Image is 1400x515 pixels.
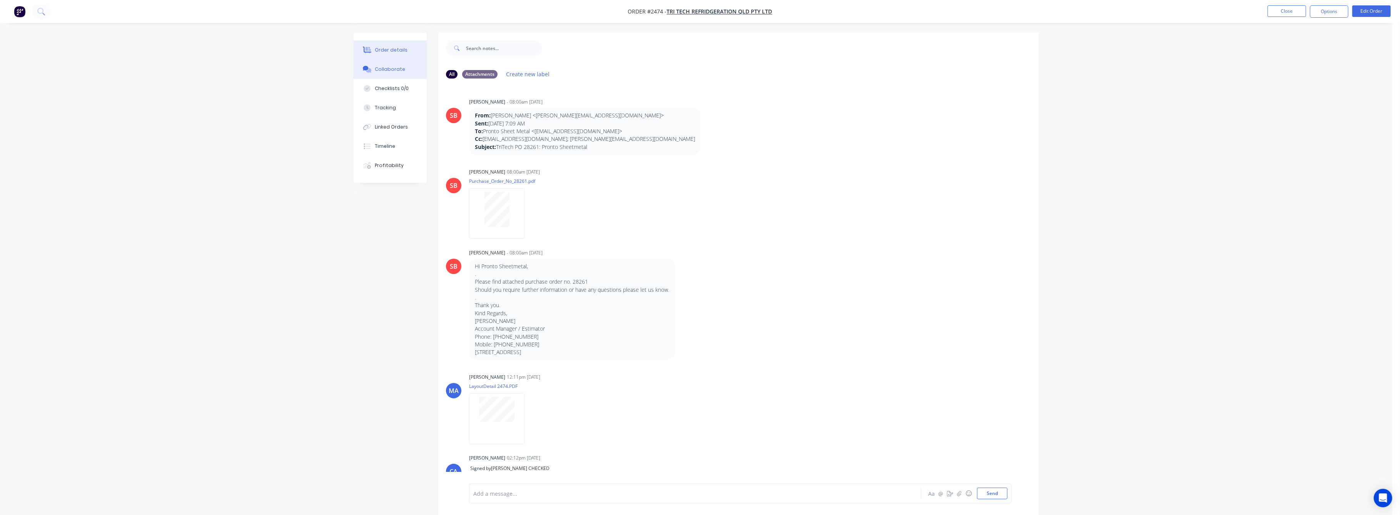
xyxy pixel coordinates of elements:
button: Timeline [354,137,427,156]
p: Purchase_Order_No_28261.pdf [469,178,535,184]
div: 12:11pm [DATE] [507,374,540,381]
div: SB [450,111,458,120]
p: [PERSON_NAME] <[PERSON_NAME][EMAIL_ADDRESS][DOMAIN_NAME]> [DATE] 7:09 AM Pronto Sheet Metal <[EMA... [475,112,695,150]
p: Kind Regards, [PERSON_NAME] Account Manager / Estimator [475,309,669,333]
button: Close [1268,5,1306,17]
div: SB [450,262,458,271]
div: All [446,70,458,79]
strong: To: [475,127,483,135]
div: - 08:00am [DATE] [507,249,543,256]
strong: Cc: [475,135,483,142]
strong: Sent: [475,120,488,127]
p: . [475,294,669,301]
button: Order details [354,40,427,60]
button: Create new label [502,69,554,79]
p: Should you require further information or have any questions please let us know. [475,286,669,294]
a: Tri Tech Refridgeration QLD Pty Ltd [667,8,772,15]
div: [PERSON_NAME] [469,169,505,176]
div: 08:00am [DATE] [507,169,540,176]
div: Timeline [375,143,396,150]
div: [PERSON_NAME] [469,455,505,461]
div: Profitability [375,162,404,169]
div: 02:12pm [DATE] [507,455,540,461]
span: Signed by [PERSON_NAME] CHECKED [469,465,551,472]
button: Options [1310,5,1348,18]
p: Phone: [PHONE_NUMBER] [475,333,669,341]
button: Tracking [354,98,427,117]
p: [STREET_ADDRESS] [475,348,669,356]
p: LayoutDetail 2474.PDF [469,383,532,390]
button: Aa [927,489,936,498]
div: Collaborate [375,66,406,73]
div: MA [449,386,459,395]
div: [PERSON_NAME] [469,374,505,381]
input: Search notes... [466,40,542,56]
div: Linked Orders [375,124,408,130]
button: Checklists 0/0 [354,79,427,98]
button: ☺ [964,489,973,498]
div: Open Intercom Messenger [1374,489,1392,507]
p: Mobile: [PHONE_NUMBER] [475,341,669,348]
div: Attachments [462,70,498,79]
div: CA [450,467,458,476]
button: Collaborate [354,60,427,79]
p: Hi Pronto Sheetmetal, . Please find attached purchase order no. 28261 [475,263,669,286]
img: Factory [14,6,25,17]
button: Profitability [354,156,427,175]
div: - 08:00am [DATE] [507,99,543,105]
button: @ [936,489,946,498]
div: [PERSON_NAME] [469,249,505,256]
button: Edit Order [1352,5,1391,17]
p: Thank you. [475,301,669,309]
div: Order details [375,47,408,54]
strong: Subject: [475,143,496,150]
div: SB [450,181,458,190]
div: Tracking [375,104,396,111]
div: Checklists 0/0 [375,85,409,92]
span: Order #2474 - [628,8,667,15]
div: [PERSON_NAME] [469,99,505,105]
button: Linked Orders [354,117,427,137]
button: Send [977,488,1007,499]
strong: From: [475,112,491,119]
